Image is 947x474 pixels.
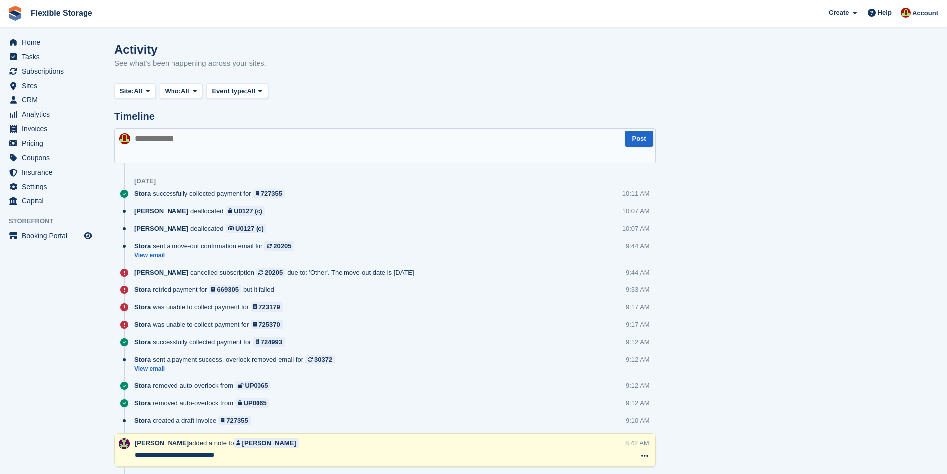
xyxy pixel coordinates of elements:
div: U0127 (c) [234,206,262,216]
span: Home [22,35,82,49]
div: sent a move-out confirmation email for [134,241,299,251]
div: sent a payment success, overlock removed email for [134,355,340,364]
span: All [247,86,255,96]
a: 724993 [253,337,285,347]
span: Stora [134,320,151,329]
span: Analytics [22,107,82,121]
p: See what's been happening across your sites. [114,58,266,69]
span: CRM [22,93,82,107]
div: U0127 (c) [235,224,264,233]
a: UP0065 [235,381,270,390]
span: Stora [134,285,151,294]
div: successfully collected payment for [134,337,290,347]
div: UP0065 [245,381,268,390]
div: [PERSON_NAME] [242,438,296,448]
span: Insurance [22,165,82,179]
div: was unable to collect payment for [134,302,288,312]
span: Sites [22,79,82,93]
div: 30372 [314,355,332,364]
span: Pricing [22,136,82,150]
div: 10:07 AM [622,206,650,216]
a: 727355 [218,416,251,425]
div: 9:44 AM [626,268,650,277]
div: removed auto-overlock from [134,398,274,408]
span: All [181,86,189,96]
div: 9:33 AM [626,285,650,294]
div: deallocated [134,224,271,233]
span: Tasks [22,50,82,64]
a: View email [134,251,299,260]
a: menu [5,122,94,136]
span: Help [878,8,892,18]
div: 723179 [258,302,280,312]
div: 10:11 AM [622,189,650,198]
div: cancelled subscription due to: 'Other'. The move-out date is [DATE] [134,268,419,277]
span: Who: [165,86,181,96]
span: Subscriptions [22,64,82,78]
span: [PERSON_NAME] [134,268,188,277]
span: Booking Portal [22,229,82,243]
div: 9:17 AM [626,302,650,312]
span: Site: [120,86,134,96]
span: Stora [134,398,151,408]
div: created a draft invoice [134,416,256,425]
div: was unable to collect payment for [134,320,288,329]
a: menu [5,50,94,64]
span: [PERSON_NAME] [134,224,188,233]
span: Event type: [212,86,247,96]
a: 30372 [305,355,335,364]
span: Stora [134,337,151,347]
div: 20205 [265,268,283,277]
div: 724993 [261,337,282,347]
div: 9:44 AM [626,241,650,251]
a: U0127 (c) [226,224,266,233]
span: Stora [134,241,151,251]
span: Stora [134,381,151,390]
a: menu [5,165,94,179]
div: [DATE] [134,177,156,185]
img: David Jones [119,133,130,144]
div: 9:17 AM [626,320,650,329]
div: successfully collected payment for [134,189,290,198]
span: Capital [22,194,82,208]
span: Stora [134,416,151,425]
a: menu [5,107,94,121]
span: Settings [22,180,82,193]
a: menu [5,229,94,243]
img: Rachael Fisher [119,438,130,449]
span: Stora [134,355,151,364]
a: 723179 [251,302,283,312]
span: Invoices [22,122,82,136]
img: stora-icon-8386f47178a22dfd0bd8f6a31ec36ba5ce8667c1dd55bd0f319d3a0aa187defe.svg [8,6,23,21]
a: 20205 [256,268,285,277]
img: David Jones [901,8,911,18]
span: Coupons [22,151,82,165]
span: Create [829,8,849,18]
div: removed auto-overlock from [134,381,275,390]
a: Preview store [82,230,94,242]
a: View email [134,365,340,373]
span: Stora [134,189,151,198]
a: menu [5,35,94,49]
a: menu [5,194,94,208]
span: [PERSON_NAME] [134,206,188,216]
h1: Activity [114,43,266,56]
div: 8:42 AM [625,438,649,448]
div: 9:12 AM [626,337,650,347]
a: U0127 (c) [226,206,265,216]
a: [PERSON_NAME] [234,438,298,448]
button: Event type: All [206,83,268,99]
a: menu [5,180,94,193]
span: All [134,86,142,96]
a: menu [5,151,94,165]
div: 725370 [258,320,280,329]
div: 20205 [273,241,291,251]
div: retried payment for but it failed [134,285,279,294]
a: 669305 [209,285,241,294]
button: Who: All [160,83,203,99]
a: 20205 [264,241,294,251]
div: 669305 [217,285,239,294]
span: Storefront [9,216,99,226]
div: 9:12 AM [626,398,650,408]
a: menu [5,136,94,150]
